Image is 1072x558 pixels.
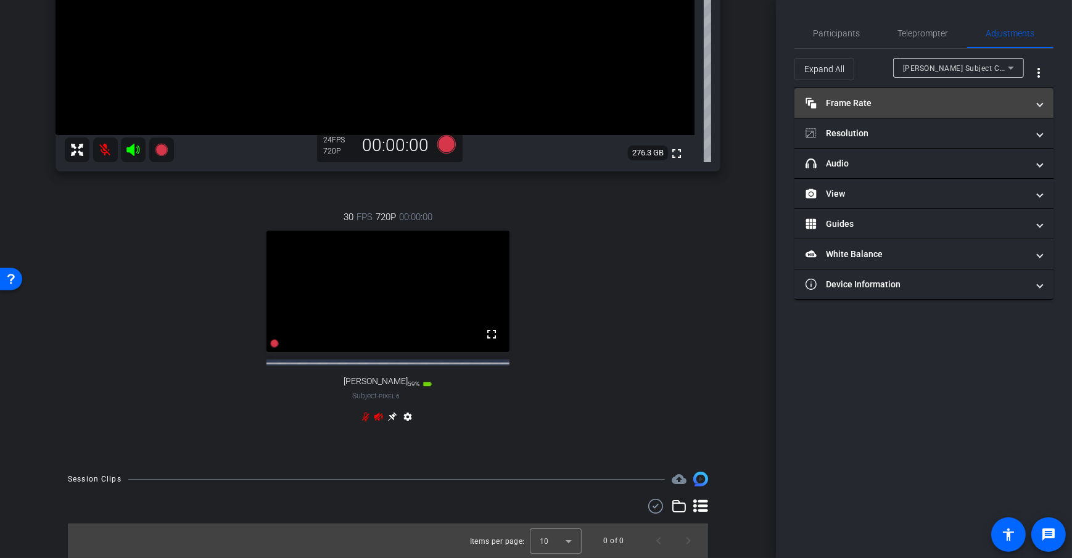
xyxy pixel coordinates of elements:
div: Items per page: [470,535,525,548]
mat-icon: fullscreen [484,327,499,342]
mat-panel-title: Device Information [806,278,1028,291]
span: 59% [408,380,420,387]
mat-panel-title: Frame Rate [806,97,1028,110]
mat-expansion-panel-header: Audio [794,149,1053,178]
span: Adjustments [986,29,1035,38]
mat-expansion-panel-header: View [794,179,1053,208]
button: Next page [674,526,703,556]
span: Participants [814,29,860,38]
mat-icon: settings [400,412,415,427]
span: - [377,392,379,400]
button: Previous page [644,526,674,556]
mat-panel-title: Resolution [806,127,1028,140]
span: Pixel 6 [379,393,400,400]
mat-panel-title: Guides [806,218,1028,231]
mat-icon: message [1041,527,1056,542]
span: 00:00:00 [399,210,432,224]
mat-expansion-panel-header: Guides [794,209,1053,239]
mat-icon: fullscreen [669,146,684,161]
mat-expansion-panel-header: Resolution [794,118,1053,148]
span: FPS [332,136,345,144]
div: Session Clips [68,473,122,485]
img: Session clips [693,472,708,486]
div: 720P [323,146,354,156]
span: [PERSON_NAME] Subject Computer [903,63,1030,73]
mat-expansion-panel-header: White Balance [794,239,1053,269]
span: 276.3 GB [628,146,668,160]
mat-icon: accessibility [1001,527,1016,542]
div: 24 [323,135,354,145]
span: Destinations for your clips [672,472,686,486]
div: 0 of 0 [604,535,624,547]
span: Teleprompter [898,29,949,38]
mat-panel-title: Audio [806,157,1028,170]
button: More Options for Adjustments Panel [1024,58,1053,88]
mat-icon: more_vert [1031,65,1046,80]
mat-expansion-panel-header: Frame Rate [794,88,1053,118]
mat-panel-title: White Balance [806,248,1028,261]
div: 00:00:00 [354,135,437,156]
span: Subject [352,390,400,401]
span: 30 [344,210,353,224]
mat-expansion-panel-header: Device Information [794,269,1053,299]
mat-icon: cloud_upload [672,472,686,486]
button: Expand All [794,58,854,80]
span: Expand All [804,57,844,81]
mat-icon: battery_std [423,379,432,389]
span: [PERSON_NAME] [344,376,408,387]
span: 720P [376,210,396,224]
mat-panel-title: View [806,187,1028,200]
span: FPS [357,210,373,224]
